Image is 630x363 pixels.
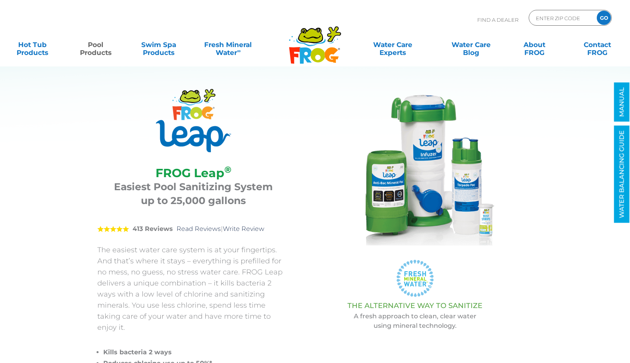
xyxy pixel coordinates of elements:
[156,89,231,152] img: Product Logo
[477,10,518,30] p: Find A Dealer
[8,37,57,53] a: Hot TubProducts
[197,37,259,53] a: Fresh MineralWater∞
[71,37,120,53] a: PoolProducts
[309,302,521,310] h3: THE ALTERNATIVE WAY TO SANITIZE
[107,166,279,180] h2: FROG Leap
[107,180,279,208] h3: Easiest Pool Sanitizing System up to 25,000 gallons
[176,225,221,233] a: Read Reviews
[223,225,264,233] a: Write Review
[97,226,129,232] span: 5
[573,37,622,53] a: ContactFROG
[447,37,496,53] a: Water CareBlog
[237,48,241,54] sup: ∞
[510,37,559,53] a: AboutFROG
[97,244,289,333] p: The easiest water care system is at your fingertips. And that’s where it stays – everything is pr...
[133,225,173,233] strong: 413 Reviews
[285,16,345,64] img: Frog Products Logo
[309,312,521,331] p: A fresh approach to clean, clear water using mineral technology.
[614,83,630,122] a: MANUAL
[614,126,630,223] a: WATER BALANCING GUIDE
[134,37,183,53] a: Swim SpaProducts
[597,11,611,25] input: GO
[353,37,433,53] a: Water CareExperts
[103,347,289,358] li: Kills bacteria 2 ways
[224,164,232,175] sup: ®
[97,214,289,244] div: |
